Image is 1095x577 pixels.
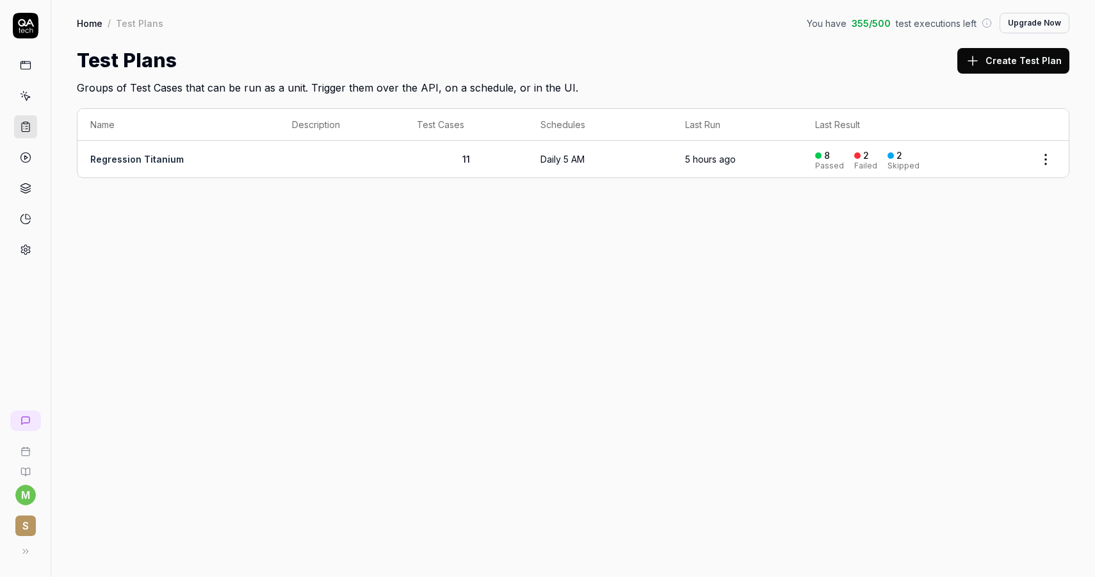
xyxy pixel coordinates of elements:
[540,152,585,166] div: Daily 5 AM
[896,150,902,161] div: 2
[802,109,1023,141] th: Last Result
[685,154,736,165] time: 5 hours ago
[824,150,830,161] div: 8
[854,162,877,170] div: Failed
[10,410,41,431] a: New conversation
[279,109,404,141] th: Description
[15,485,36,505] button: m
[462,154,470,165] span: 11
[896,17,977,30] span: test executions left
[77,109,279,141] th: Name
[77,17,102,29] a: Home
[90,154,184,165] a: Regression Titanium
[77,75,1069,95] h2: Groups of Test Cases that can be run as a unit. Trigger them over the API, on a schedule, or in t...
[77,46,177,75] h1: Test Plans
[888,162,920,170] div: Skipped
[108,17,111,29] div: /
[815,162,844,170] div: Passed
[5,436,45,457] a: Book a call with us
[852,17,891,30] span: 355 / 500
[15,516,36,536] span: S
[863,150,869,161] div: 2
[5,457,45,477] a: Documentation
[807,17,847,30] span: You have
[528,109,672,141] th: Schedules
[116,17,163,29] div: Test Plans
[404,109,528,141] th: Test Cases
[957,48,1069,74] button: Create Test Plan
[672,109,802,141] th: Last Run
[1000,13,1069,33] button: Upgrade Now
[5,505,45,539] button: S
